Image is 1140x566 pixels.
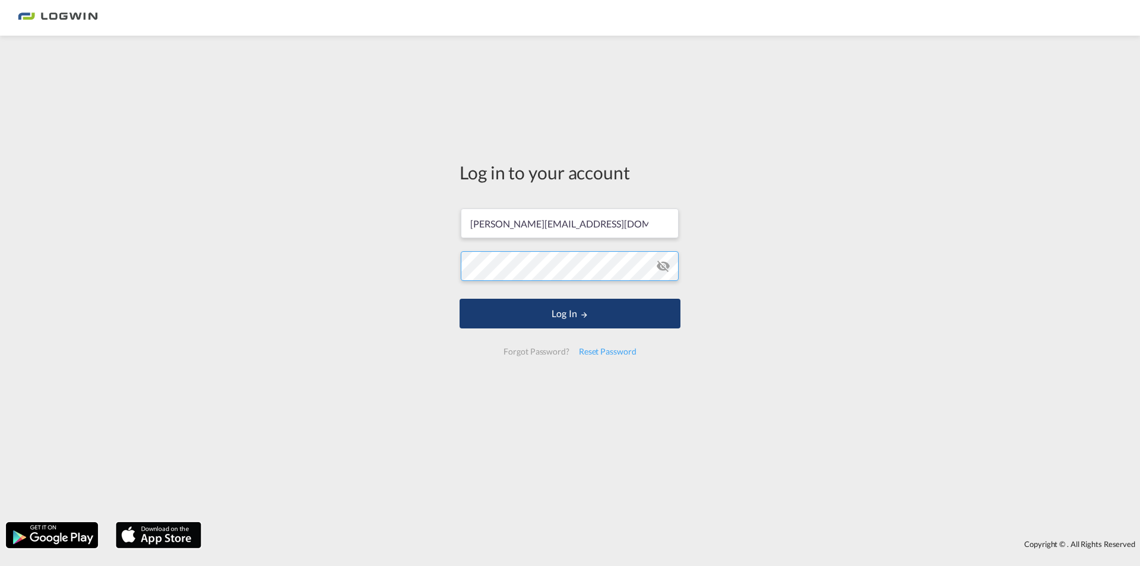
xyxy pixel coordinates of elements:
div: Reset Password [574,341,641,362]
button: LOGIN [460,299,680,328]
img: apple.png [115,521,202,549]
md-icon: icon-eye-off [656,259,670,273]
img: google.png [5,521,99,549]
div: Copyright © . All Rights Reserved [207,534,1140,554]
img: bc73a0e0d8c111efacd525e4c8ad7d32.png [18,5,98,31]
div: Forgot Password? [499,341,574,362]
input: Enter email/phone number [461,208,679,238]
div: Log in to your account [460,160,680,185]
